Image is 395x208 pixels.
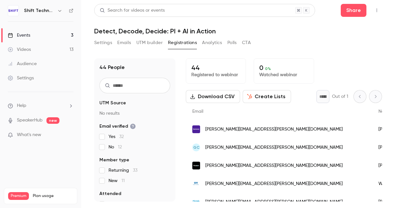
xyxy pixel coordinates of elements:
[66,132,73,138] iframe: Noticeable Trigger
[242,38,251,48] button: CTA
[265,66,271,71] span: 0 %
[117,38,131,48] button: Emails
[8,6,19,16] img: Shift Technology
[108,201,123,207] span: No
[227,38,237,48] button: Polls
[259,72,308,78] p: Watched webinar
[332,93,348,100] p: Out of 1
[17,117,43,124] a: SpeakerHub
[8,46,31,53] div: Videos
[108,167,137,174] span: Returning
[186,90,240,103] button: Download CSV
[341,4,366,17] button: Share
[33,193,73,199] span: Plan usage
[99,100,126,106] span: UTM Source
[205,199,343,205] span: [PERSON_NAME][EMAIL_ADDRESS][PERSON_NAME][DOMAIN_NAME]
[202,38,222,48] button: Analytics
[119,134,124,139] span: 32
[94,27,382,35] h1: Detect, Decode, Decide: PI + AI in Action
[17,102,26,109] span: Help
[108,133,124,140] span: Yes
[24,7,55,14] h6: Shift Technology
[193,144,199,150] span: GC
[259,64,308,72] p: 0
[99,191,121,197] span: Attended
[8,32,30,39] div: Events
[8,192,29,200] span: Premium
[94,38,112,48] button: Settings
[192,109,203,114] span: Email
[168,38,197,48] button: Registrations
[99,157,129,163] span: Member type
[133,168,137,173] span: 33
[99,123,136,130] span: Email verified
[99,110,170,117] p: No results
[118,145,122,149] span: 12
[8,102,73,109] li: help-dropdown-opener
[192,198,200,206] img: bcbsfl.com
[136,38,163,48] button: UTM builder
[99,64,125,71] h1: 44 People
[205,126,343,133] span: [PERSON_NAME][EMAIL_ADDRESS][PERSON_NAME][DOMAIN_NAME]
[121,179,125,183] span: 11
[108,178,125,184] span: New
[17,132,41,138] span: What's new
[46,117,59,124] span: new
[8,75,34,81] div: Settings
[192,180,200,188] img: bcbssc.com
[100,7,165,14] div: Search for videos or events
[205,144,343,151] span: [PERSON_NAME][EMAIL_ADDRESS][PERSON_NAME][DOMAIN_NAME]
[378,109,391,114] span: Name
[205,180,343,187] span: [PERSON_NAME][EMAIL_ADDRESS][PERSON_NAME][DOMAIN_NAME]
[192,125,200,133] img: indemnisation.ca
[243,90,291,103] button: Create Lists
[191,72,240,78] p: Registered to webinar
[205,162,343,169] span: [PERSON_NAME][EMAIL_ADDRESS][PERSON_NAME][DOMAIN_NAME]
[192,162,200,169] img: peraton.com
[191,64,240,72] p: 44
[108,144,122,150] span: No
[8,61,37,67] div: Audience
